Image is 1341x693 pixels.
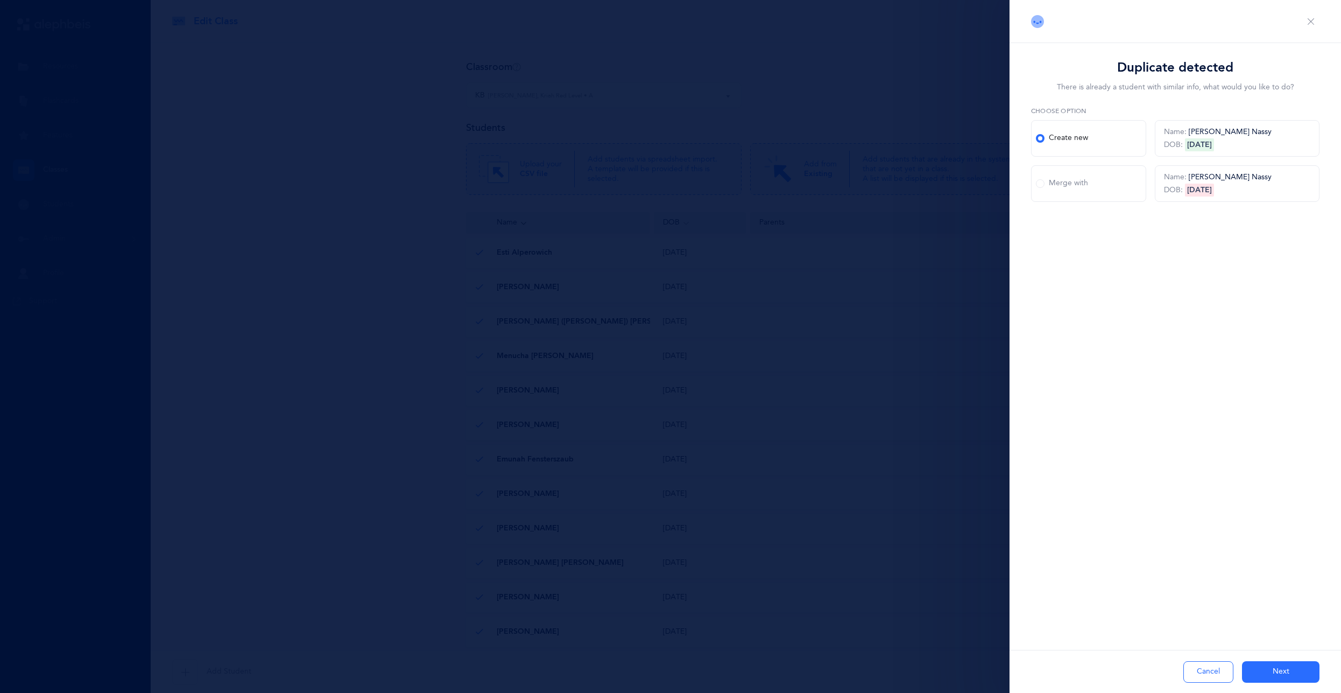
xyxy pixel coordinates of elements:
[1242,661,1319,683] button: Next
[1031,80,1319,93] div: There is already a student with similar info, what would you like to do?
[1031,106,1319,116] label: Choose option
[1036,178,1088,189] div: Merge with
[1189,128,1250,136] span: [PERSON_NAME]
[1189,173,1250,181] span: [PERSON_NAME]
[1252,173,1272,181] span: Nassy
[1164,141,1183,149] span: DOB:
[1031,60,1319,76] h3: Duplicate detected
[1185,184,1214,197] span: [DATE]
[1164,173,1187,181] span: Name:
[1164,128,1187,136] span: Name:
[1036,133,1088,144] div: Create new
[1183,661,1233,683] button: Cancel
[1252,128,1272,136] span: Nassy
[1185,138,1214,151] span: [DATE]
[1164,186,1183,194] span: DOB:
